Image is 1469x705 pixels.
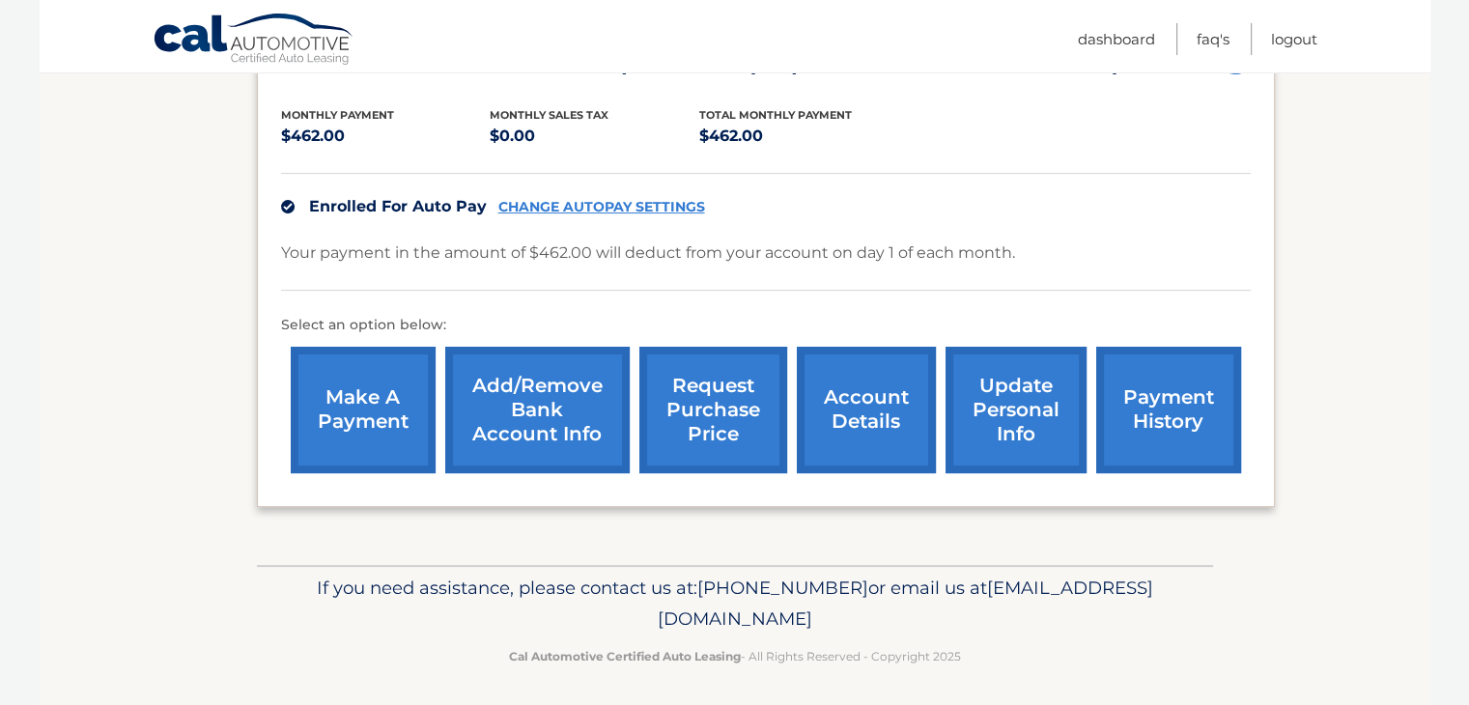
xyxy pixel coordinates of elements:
p: Your payment in the amount of $462.00 will deduct from your account on day 1 of each month. [281,240,1015,267]
a: make a payment [291,347,436,473]
strong: Cal Automotive Certified Auto Leasing [509,649,741,663]
a: request purchase price [639,347,787,473]
a: Add/Remove bank account info [445,347,630,473]
a: Dashboard [1078,23,1155,55]
span: Monthly sales Tax [490,108,608,122]
a: FAQ's [1197,23,1229,55]
p: Select an option below: [281,314,1251,337]
a: CHANGE AUTOPAY SETTINGS [498,199,705,215]
a: update personal info [946,347,1087,473]
span: Monthly Payment [281,108,394,122]
p: If you need assistance, please contact us at: or email us at [269,573,1201,634]
a: account details [797,347,936,473]
a: Cal Automotive [153,13,355,69]
a: payment history [1096,347,1241,473]
span: Total Monthly Payment [699,108,852,122]
span: Enrolled For Auto Pay [309,197,487,215]
p: - All Rights Reserved - Copyright 2025 [269,646,1201,666]
p: $462.00 [281,123,491,150]
p: $0.00 [490,123,699,150]
span: [PHONE_NUMBER] [697,577,868,599]
img: check.svg [281,200,295,213]
a: Logout [1271,23,1317,55]
p: $462.00 [699,123,909,150]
